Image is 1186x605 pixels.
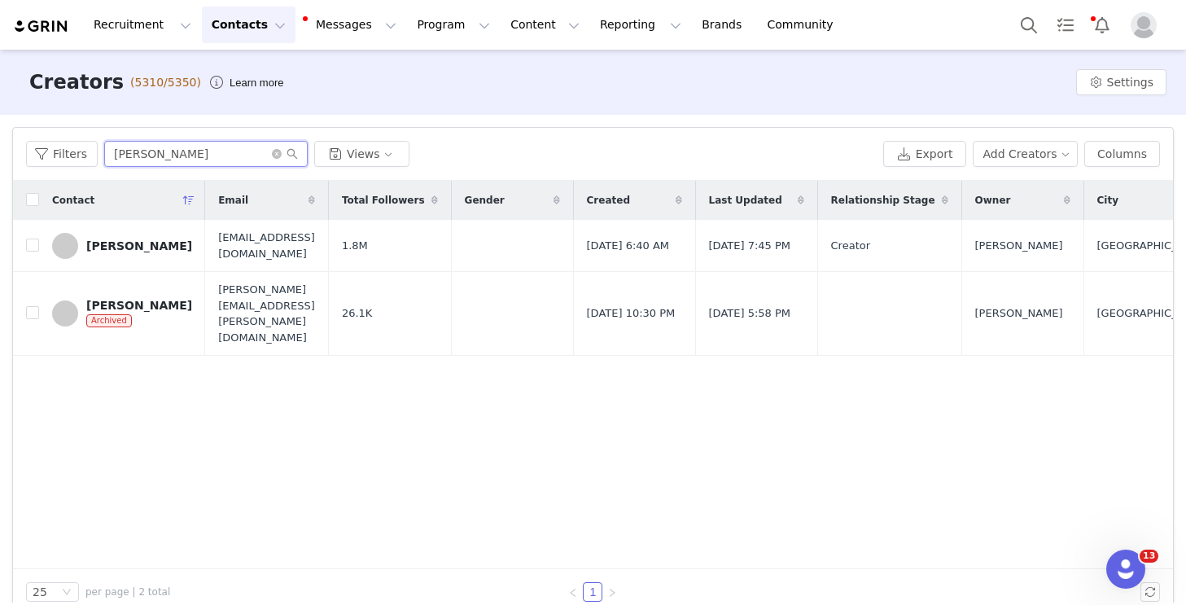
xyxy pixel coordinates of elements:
button: Notifications [1084,7,1120,43]
span: [DATE] 7:45 PM [709,238,790,254]
span: Last Updated [709,193,782,208]
span: (5310/5350) [130,74,201,91]
a: Community [758,7,851,43]
button: Contacts [202,7,295,43]
span: Owner [975,193,1011,208]
h3: Creators [29,68,124,97]
div: [PERSON_NAME] [86,299,192,312]
button: Add Creators [973,141,1079,167]
span: per page | 2 total [85,585,170,599]
button: Reporting [590,7,691,43]
a: [PERSON_NAME]Archived [52,299,192,328]
img: placeholder-profile.jpg [1131,12,1157,38]
iframe: Intercom live chat [1106,550,1145,589]
li: Previous Page [563,582,583,602]
i: icon: close-circle [272,149,282,159]
span: [PERSON_NAME] [975,305,1063,322]
span: 26.1K [342,305,372,322]
button: Program [407,7,500,43]
img: grin logo [13,19,70,34]
div: 25 [33,583,47,601]
span: [DATE] 10:30 PM [587,305,676,322]
span: Creator [831,238,871,254]
input: Search... [104,141,308,167]
button: Columns [1084,141,1160,167]
div: [PERSON_NAME] [86,239,192,252]
button: Filters [26,141,98,167]
span: Gender [465,193,505,208]
button: Messages [296,7,406,43]
button: Views [314,141,409,167]
span: Archived [86,314,132,327]
div: Tooltip anchor [226,75,287,91]
span: [EMAIL_ADDRESS][DOMAIN_NAME] [218,230,315,261]
button: Content [501,7,589,43]
span: [DATE] 6:40 AM [587,238,670,254]
i: icon: down [62,587,72,598]
span: 13 [1140,550,1158,563]
button: Search [1011,7,1047,43]
li: 1 [583,582,602,602]
button: Recruitment [84,7,201,43]
span: [PERSON_NAME] [975,238,1063,254]
span: Relationship Stage [831,193,935,208]
a: Brands [692,7,756,43]
span: City [1097,193,1118,208]
span: Contact [52,193,94,208]
i: icon: right [607,588,617,598]
button: Settings [1076,69,1166,95]
a: 1 [584,583,602,601]
button: Profile [1121,12,1173,38]
span: Email [218,193,248,208]
a: Tasks [1048,7,1083,43]
span: Created [587,193,630,208]
i: icon: left [568,588,578,598]
a: [PERSON_NAME] [52,233,192,259]
span: 1.8M [342,238,368,254]
span: [DATE] 5:58 PM [709,305,790,322]
i: icon: search [287,148,298,160]
span: Total Followers [342,193,425,208]
li: Next Page [602,582,622,602]
span: [PERSON_NAME][EMAIL_ADDRESS][PERSON_NAME][DOMAIN_NAME] [218,282,315,345]
button: Export [883,141,966,167]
